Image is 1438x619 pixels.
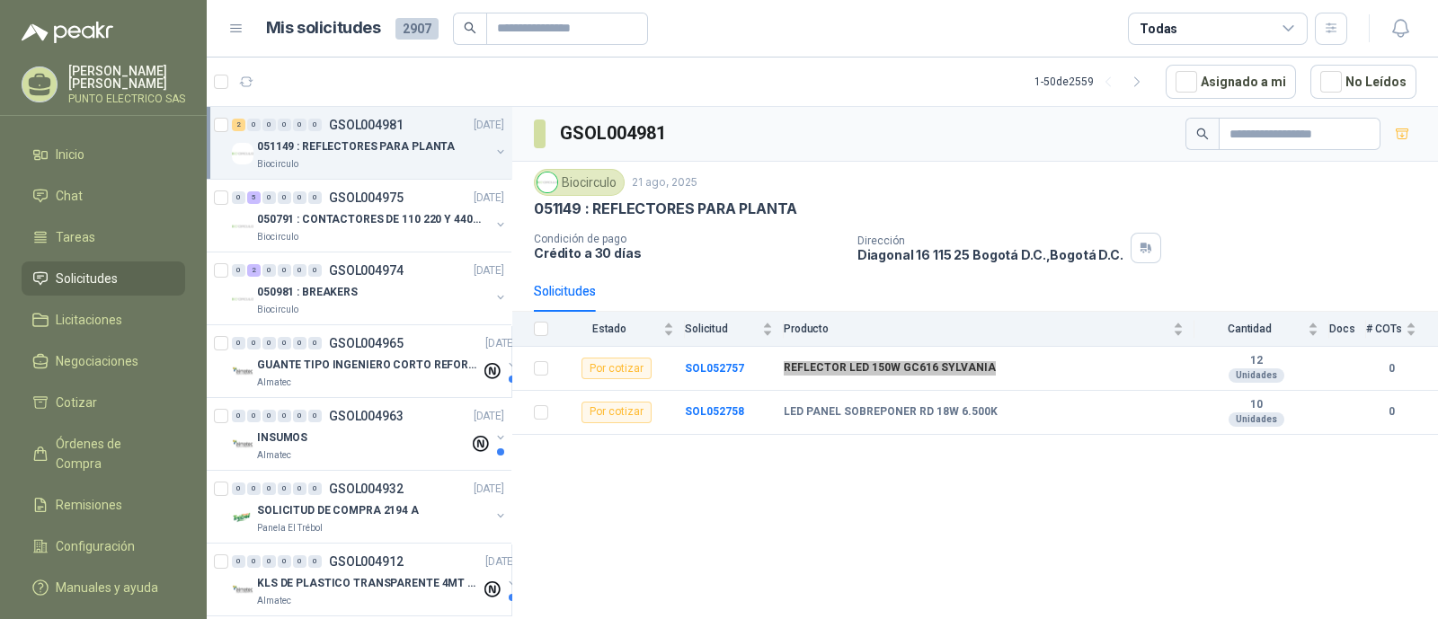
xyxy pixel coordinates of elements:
[1194,312,1329,347] th: Cantidad
[232,119,245,131] div: 2
[685,323,759,335] span: Solicitud
[257,448,291,463] p: Almatec
[308,337,322,349] div: 0
[474,408,504,425] p: [DATE]
[56,351,138,371] span: Negociaciones
[559,323,660,335] span: Estado
[232,579,253,601] img: Company Logo
[56,393,97,412] span: Cotizar
[266,15,381,41] h1: Mis solicitudes
[257,429,307,447] p: INSUMOS
[262,482,276,495] div: 0
[247,337,261,349] div: 0
[22,488,185,522] a: Remisiones
[22,179,185,213] a: Chat
[257,157,298,172] p: Biocirculo
[247,191,261,204] div: 5
[22,303,185,337] a: Licitaciones
[293,482,306,495] div: 0
[329,482,404,495] p: GSOL004932
[247,119,261,131] div: 0
[1310,65,1416,99] button: No Leídos
[293,410,306,422] div: 0
[232,482,245,495] div: 0
[232,551,519,608] a: 0 0 0 0 0 0 GSOL004912[DATE] Company LogoKLS DE PLASTICO TRANSPARENTE 4MT CAL 4 Y CINTA TRAAlmatec
[257,303,298,317] p: Biocirculo
[857,234,1123,247] p: Dirección
[485,335,516,352] p: [DATE]
[329,264,404,277] p: GSOL004974
[232,337,245,349] div: 0
[293,119,306,131] div: 0
[537,172,557,192] img: Company Logo
[68,65,185,90] p: [PERSON_NAME] [PERSON_NAME]
[257,230,298,244] p: Biocirculo
[232,405,508,463] a: 0 0 0 0 0 0 GSOL004963[DATE] Company LogoINSUMOSAlmatec
[232,478,508,535] a: 0 0 0 0 0 0 GSOL004932[DATE] Company LogoSOLICITUD DE COMPRA 2194 APanela El Trébol
[22,22,113,43] img: Logo peakr
[22,344,185,378] a: Negociaciones
[1329,312,1366,347] th: Docs
[56,310,122,330] span: Licitaciones
[232,361,253,383] img: Company Logo
[22,427,185,481] a: Órdenes de Compra
[1194,354,1318,368] b: 12
[56,578,158,597] span: Manuales y ayuda
[685,405,744,418] b: SOL052758
[685,362,744,375] b: SOL052757
[293,264,306,277] div: 0
[257,521,323,535] p: Panela El Trébol
[308,119,322,131] div: 0
[262,337,276,349] div: 0
[278,264,291,277] div: 0
[232,288,253,310] img: Company Logo
[1366,360,1416,377] b: 0
[232,332,519,390] a: 0 0 0 0 0 0 GSOL004965[DATE] Company LogoGUANTE TIPO INGENIERO CORTO REFORZADOAlmatec
[632,174,697,191] p: 21 ago, 2025
[232,507,253,528] img: Company Logo
[1196,128,1209,140] span: search
[308,191,322,204] div: 0
[293,191,306,204] div: 0
[247,555,261,568] div: 0
[262,191,276,204] div: 0
[56,536,135,556] span: Configuración
[1229,368,1284,383] div: Unidades
[56,434,168,473] span: Órdenes de Compra
[1366,403,1416,420] b: 0
[247,410,261,422] div: 0
[534,169,625,196] div: Biocirculo
[68,93,185,104] p: PUNTO ELECTRICO SAS
[56,186,83,206] span: Chat
[22,385,185,420] a: Cotizar
[474,190,504,207] p: [DATE]
[22,529,185,563] a: Configuración
[1140,19,1177,39] div: Todas
[559,312,685,347] th: Estado
[22,220,185,254] a: Tareas
[232,410,245,422] div: 0
[278,482,291,495] div: 0
[232,187,508,244] a: 0 5 0 0 0 0 GSOL004975[DATE] Company Logo050791 : CONTACTORES DE 110 220 Y 440 VBiocirculo
[474,262,504,279] p: [DATE]
[257,575,481,592] p: KLS DE PLASTICO TRANSPARENTE 4MT CAL 4 Y CINTA TRA
[474,481,504,498] p: [DATE]
[232,260,508,317] a: 0 2 0 0 0 0 GSOL004974[DATE] Company Logo050981 : BREAKERSBiocirculo
[232,264,245,277] div: 0
[1194,323,1304,335] span: Cantidad
[257,594,291,608] p: Almatec
[784,312,1194,347] th: Producto
[278,410,291,422] div: 0
[232,191,245,204] div: 0
[257,138,455,155] p: 051149 : REFLECTORES PARA PLANTA
[308,482,322,495] div: 0
[56,227,95,247] span: Tareas
[247,264,261,277] div: 2
[784,361,996,376] b: REFLECTOR LED 150W GC616 SYLVANIA
[257,502,419,519] p: SOLICITUD DE COMPRA 2194 A
[262,119,276,131] div: 0
[232,434,253,455] img: Company Logo
[581,402,652,423] div: Por cotizar
[534,233,843,245] p: Condición de pago
[329,191,404,204] p: GSOL004975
